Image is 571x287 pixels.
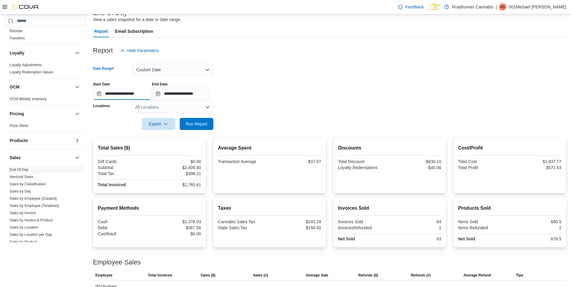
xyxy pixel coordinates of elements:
[358,273,378,278] span: Refunds ($)
[10,111,24,117] h3: Pricing
[391,159,441,164] div: -$830.10
[10,182,46,186] a: Sales by Classification
[151,159,201,164] div: $0.00
[10,211,36,215] span: Sales by Invoice
[94,25,108,37] span: Report
[10,233,52,237] a: Sales by Location per Day
[405,4,424,10] span: Feedback
[499,3,506,11] div: 001Michael Saucedo
[98,182,126,187] strong: Total Invoiced
[127,48,159,54] span: Hide Parameters
[95,273,113,278] span: Employee
[458,236,475,241] strong: Net Sold
[10,174,33,179] span: Itemized Sales
[464,273,491,278] span: Average Refund
[10,84,20,90] h3: OCM
[458,219,509,224] div: Items Sold
[10,50,24,56] h3: Loyalty
[501,3,505,11] span: 0S
[152,82,168,87] label: End Date
[151,171,201,176] div: $396.21
[145,118,172,130] span: Export
[338,219,389,224] div: Invoices Sold
[93,66,114,71] label: Date Range
[338,236,355,241] strong: Net Sold
[5,166,86,270] div: Sales
[10,204,59,208] a: Sales by Employee (Tendered)
[148,273,172,278] span: Total Invoiced
[511,236,561,241] div: 678.5
[10,70,53,74] a: Loyalty Redemption Values
[98,171,148,176] div: Total Tax
[12,4,39,10] img: Cova
[93,259,141,266] h3: Employee Sales
[151,231,201,236] div: $0.00
[10,175,33,179] a: Itemized Sales
[10,50,73,56] button: Loyalty
[115,25,153,37] span: Email Subscription
[411,273,431,278] span: Refunds (#)
[10,218,53,222] a: Sales by Invoice & Product
[10,168,28,172] a: End Of Day
[93,88,151,100] input: Press the down key to open a popover containing a calendar.
[218,205,321,212] h2: Taxes
[429,4,441,10] input: Dark Mode
[200,273,215,278] span: Sales ($)
[511,165,561,170] div: $571.63
[509,3,566,11] p: 001Michael [PERSON_NAME]
[10,155,21,161] h3: Sales
[10,97,47,101] span: OCM Weekly Inventory
[218,159,268,164] div: Transaction Average
[205,105,210,110] button: Open list of options
[511,225,561,230] div: 2
[180,118,213,130] button: Run Report
[271,225,321,230] div: $150.92
[74,83,81,91] button: OCM
[10,70,53,75] span: Loyalty Redemption Values
[458,144,561,152] h2: Cost/Profit
[338,165,389,170] div: Loyalty Redemptions
[151,219,201,224] div: $2,378.03
[10,225,38,230] a: Sales by Location
[98,231,148,236] div: Cashback
[10,63,42,67] span: Loyalty Adjustments
[5,122,86,132] div: Pricing
[458,165,509,170] div: Total Profit
[338,144,441,152] h2: Discounts
[5,95,86,105] div: OCM
[10,167,28,172] span: End Of Day
[271,159,321,164] div: $37.07
[74,110,81,117] button: Pricing
[93,17,181,23] div: View a sales snapshot for a date or date range.
[10,196,57,201] span: Sales by Employee (Created)
[10,84,73,90] button: OCM
[10,29,23,33] a: Reorder
[218,225,268,230] div: State Sales Tax
[10,189,31,193] a: Sales by Day
[74,49,81,57] button: Loyalty
[10,196,57,201] a: Sales by Employee (Created)
[218,144,321,152] h2: Average Spent
[10,137,28,143] h3: Products
[391,225,441,230] div: 1
[516,273,523,278] span: Tips
[93,103,110,108] label: Locations
[151,182,201,187] div: $2,765.61
[93,82,110,87] label: Start Date
[10,111,73,117] button: Pricing
[391,219,441,224] div: 64
[10,36,25,40] a: Transfers
[306,273,328,278] span: Average Sale
[458,225,509,230] div: Items Refunded
[10,36,25,41] span: Transfers
[218,219,268,224] div: Cannabis Sales Tax
[186,121,207,127] span: Run Report
[98,225,148,230] div: Debit
[338,205,441,212] h2: Invoices Sold
[496,3,497,11] p: |
[253,273,268,278] span: Sales (#)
